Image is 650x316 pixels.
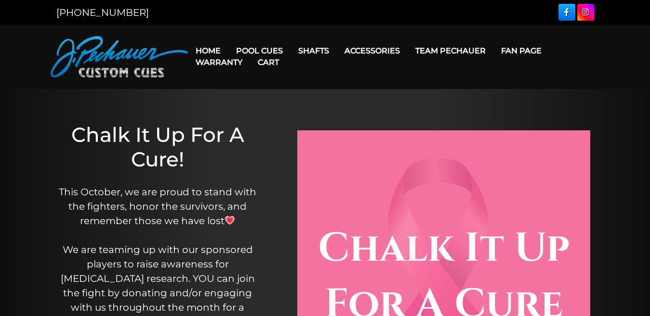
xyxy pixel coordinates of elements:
a: Home [188,38,228,63]
h1: Chalk It Up For A Cure! [53,123,262,171]
a: Warranty [188,50,250,75]
a: Shafts [291,38,337,63]
a: Fan Page [493,38,549,63]
img: Pechauer Custom Cues [51,36,188,77]
a: Accessories [337,38,408,63]
a: Cart [250,50,287,75]
a: Pool Cues [228,38,291,63]
a: [PHONE_NUMBER] [56,7,149,18]
img: 💗 [225,215,235,225]
a: Team Pechauer [408,38,493,63]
